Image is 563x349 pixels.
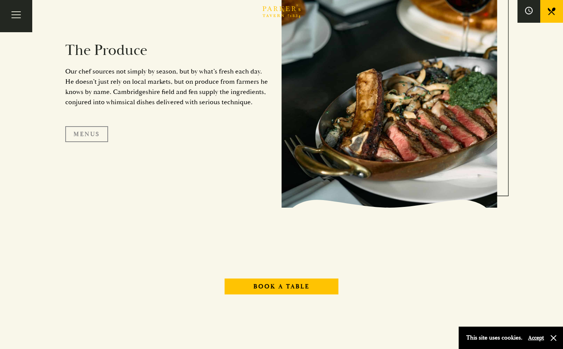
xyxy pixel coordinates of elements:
[65,126,108,142] a: Menus
[65,41,270,59] h2: The Produce
[65,66,270,107] p: Our chef sources not simply by season, but by what’s fresh each day. He doesn’t just rely on loca...
[466,332,522,343] p: This site uses cookies.
[550,334,557,342] button: Close and accept
[528,334,544,341] button: Accept
[225,279,338,294] a: Book A Table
